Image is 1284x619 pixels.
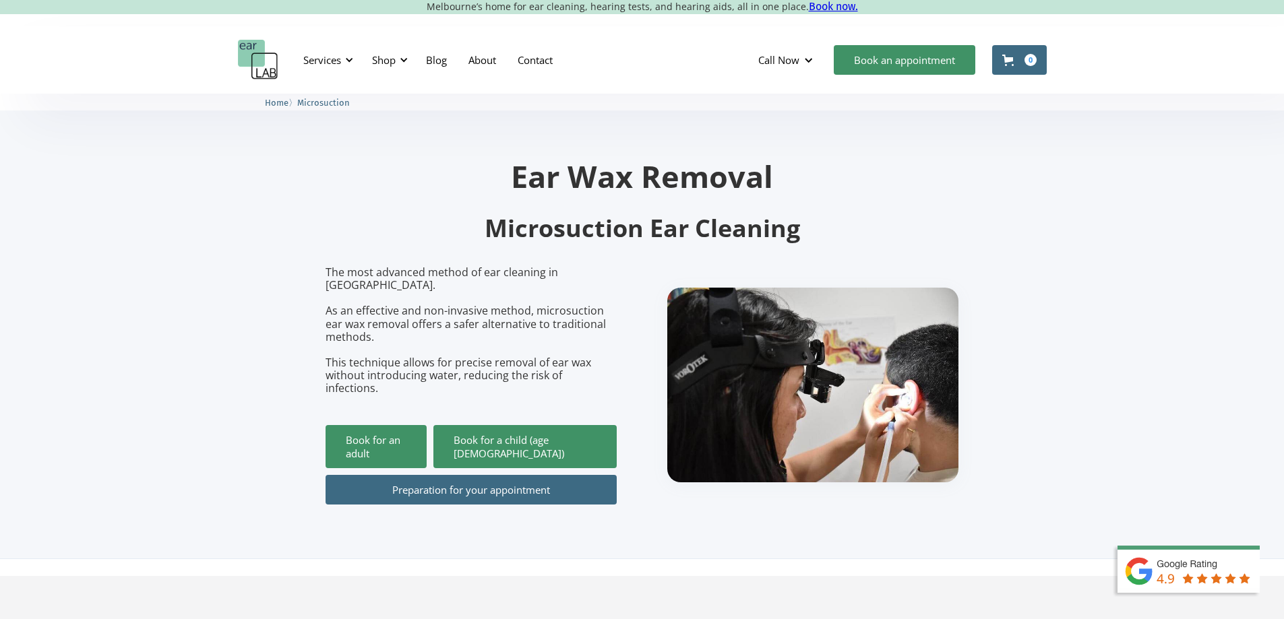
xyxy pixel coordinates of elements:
span: Home [265,98,288,108]
a: Contact [507,40,563,79]
span: Microsuction [297,98,350,108]
a: Book for a child (age [DEMOGRAPHIC_DATA]) [433,425,617,468]
div: Shop [364,40,412,80]
div: Shop [372,53,396,67]
p: The most advanced method of ear cleaning in [GEOGRAPHIC_DATA]. As an effective and non-invasive m... [326,266,617,395]
a: Blog [415,40,458,79]
h2: Microsuction Ear Cleaning [326,213,959,245]
div: 0 [1025,54,1037,66]
a: Open cart [992,45,1047,75]
li: 〉 [265,96,297,110]
a: Preparation for your appointment [326,475,617,504]
a: Home [265,96,288,108]
div: Services [303,53,341,67]
h1: Ear Wax Removal [326,161,959,191]
div: Call Now [758,53,799,67]
a: home [238,40,278,80]
a: Microsuction [297,96,350,108]
img: boy getting ear checked. [667,288,958,482]
div: Call Now [747,40,827,80]
div: Services [295,40,357,80]
a: About [458,40,507,79]
a: Book an appointment [834,45,975,75]
a: Book for an adult [326,425,427,468]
